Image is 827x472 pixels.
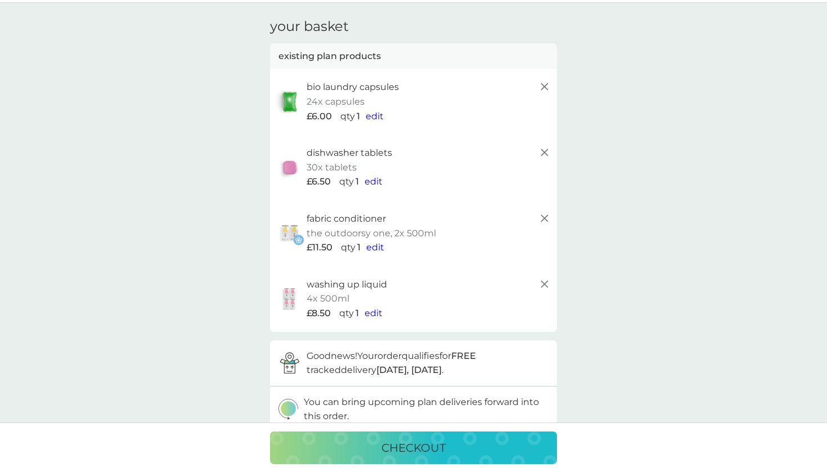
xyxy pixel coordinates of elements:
[307,306,331,321] span: £8.50
[307,109,332,124] span: £6.00
[278,49,381,64] p: existing plan products
[339,174,354,189] p: qty
[307,226,436,241] p: the outdoorsy one, 2x 500ml
[278,399,298,420] img: delivery-schedule.svg
[366,242,384,253] span: edit
[366,109,384,124] button: edit
[307,212,386,226] p: fabric conditioner
[341,240,356,255] p: qty
[366,111,384,122] span: edit
[365,306,383,321] button: edit
[270,431,557,464] button: checkout
[307,146,392,160] p: dishwasher tablets
[381,439,446,457] p: checkout
[307,174,331,189] span: £6.50
[356,306,359,321] p: 1
[357,240,361,255] p: 1
[365,176,383,187] span: edit
[307,160,357,175] p: 30x tablets
[365,174,383,189] button: edit
[307,95,365,109] p: 24x capsules
[340,109,355,124] p: qty
[270,19,349,35] h3: your basket
[366,240,384,255] button: edit
[365,308,383,318] span: edit
[307,277,387,292] p: washing up liquid
[304,395,549,424] p: You can bring upcoming plan deliveries forward into this order.
[307,349,549,377] p: Good news! Your order qualifies for tracked delivery .
[451,350,476,361] strong: FREE
[307,291,349,306] p: 4x 500ml
[339,306,354,321] p: qty
[307,240,332,255] span: £11.50
[357,109,360,124] p: 1
[376,365,442,375] strong: [DATE], [DATE]
[356,174,359,189] p: 1
[307,80,399,95] p: bio laundry capsules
